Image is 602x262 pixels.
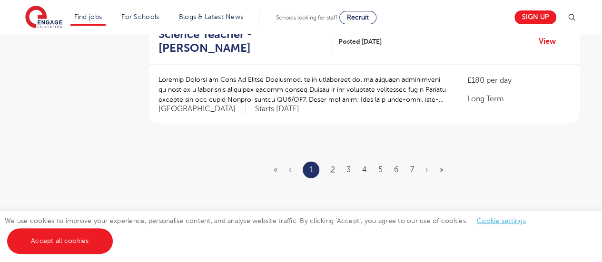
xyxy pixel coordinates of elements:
[477,217,526,224] a: Cookie settings
[362,165,367,174] a: 4
[74,13,102,20] a: Find jobs
[440,165,444,174] a: Last
[425,165,428,174] a: Next
[467,93,570,105] p: Long Term
[338,37,382,47] span: Posted [DATE]
[410,165,414,174] a: 7
[346,165,351,174] a: 3
[5,217,535,244] span: We use cookies to improve your experience, personalise content, and analyse website traffic. By c...
[289,165,291,174] span: ‹
[331,165,335,174] a: 2
[25,6,62,29] img: Engage Education
[179,13,244,20] a: Blogs & Latest News
[276,14,337,21] span: Schools looking for staff
[347,14,369,21] span: Recruit
[274,165,277,174] span: «
[514,10,556,24] a: Sign up
[7,228,113,254] a: Accept all cookies
[158,28,331,55] a: Science Teacher - [PERSON_NAME]
[394,165,399,174] a: 6
[339,11,376,24] a: Recruit
[158,28,324,55] h2: Science Teacher - [PERSON_NAME]
[255,104,299,114] p: Starts [DATE]
[539,35,563,48] a: View
[158,75,448,105] p: Loremip Dolorsi am Cons Ad Elitse Doeiusmod, te’in utlaboreet dol ma aliquaen adminimveni qu nost...
[309,164,313,176] a: 1
[121,13,159,20] a: For Schools
[467,75,570,86] p: £180 per day
[158,104,246,114] span: [GEOGRAPHIC_DATA]
[378,165,383,174] a: 5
